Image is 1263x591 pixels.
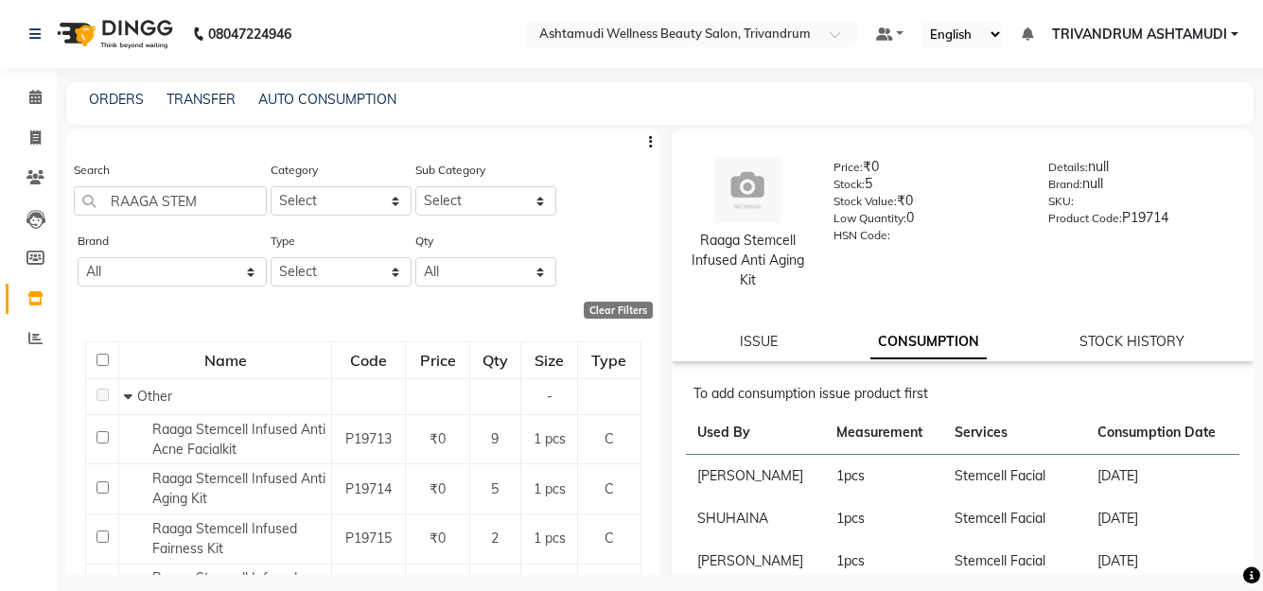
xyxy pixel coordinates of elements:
[534,480,566,497] span: 1 pcs
[415,233,433,250] label: Qty
[691,231,805,290] div: Raaga Stemcell Infused Anti Aging Kit
[693,384,1240,404] div: To add consumption issue product first
[547,388,553,405] span: -
[833,210,906,227] label: Low Quantity:
[943,497,1087,540] td: Stemcell Facial
[415,162,485,179] label: Sub Category
[833,208,1020,235] div: 0
[825,540,943,582] td: 1
[833,193,897,210] label: Stock Value:
[430,480,446,497] span: ₹0
[825,455,943,498] td: 1
[1048,210,1122,227] label: Product Code:
[1048,176,1082,193] label: Brand:
[833,174,1020,200] div: 5
[1086,497,1239,540] td: [DATE]
[430,530,446,547] span: ₹0
[471,343,519,377] div: Qty
[167,91,236,108] a: TRANSFER
[522,343,576,377] div: Size
[74,186,267,216] input: Search by product name or code
[1048,208,1235,235] div: P19714
[870,325,987,359] a: CONSUMPTION
[345,480,392,497] span: P19714
[605,530,614,547] span: C
[686,540,825,582] td: [PERSON_NAME]
[943,540,1087,582] td: Stemcell Facial
[844,552,865,569] span: pcs
[1086,411,1239,455] th: Consumption Date
[1048,157,1235,183] div: null
[833,176,865,193] label: Stock:
[579,343,639,377] div: Type
[833,157,1020,183] div: ₹0
[48,8,178,61] img: logo
[258,91,396,108] a: AUTO CONSUMPTION
[1086,540,1239,582] td: [DATE]
[1052,25,1227,44] span: TRIVANDRUM ASHTAMUDI
[825,497,943,540] td: 1
[208,8,291,61] b: 08047224946
[78,233,109,250] label: Brand
[137,388,172,405] span: Other
[1086,455,1239,498] td: [DATE]
[844,510,865,527] span: pcs
[345,530,392,547] span: P19715
[943,411,1087,455] th: Services
[740,333,778,350] a: ISSUE
[491,530,499,547] span: 2
[89,91,144,108] a: ORDERS
[833,159,863,176] label: Price:
[534,430,566,447] span: 1 pcs
[1079,333,1184,350] a: STOCK HISTORY
[686,497,825,540] td: SHUHAINA
[345,430,392,447] span: P19713
[120,343,330,377] div: Name
[1048,174,1235,200] div: null
[407,343,467,377] div: Price
[943,455,1087,498] td: Stemcell Facial
[833,191,1020,217] div: ₹0
[1048,159,1088,176] label: Details:
[271,233,295,250] label: Type
[584,302,653,319] div: Clear Filters
[333,343,404,377] div: Code
[491,430,499,447] span: 9
[686,411,825,455] th: Used By
[152,421,325,458] span: Raaga Stemcell Infused Anti Acne Facialkit
[491,480,499,497] span: 5
[152,470,325,507] span: Raaga Stemcell Infused Anti Aging Kit
[271,162,318,179] label: Category
[686,455,825,498] td: [PERSON_NAME]
[152,520,297,557] span: Raaga Stemcell Infused Fairness Kit
[833,227,890,244] label: HSN Code:
[825,411,943,455] th: Measurement
[74,162,110,179] label: Search
[844,467,865,484] span: pcs
[534,530,566,547] span: 1 pcs
[1048,193,1074,210] label: SKU:
[605,480,614,497] span: C
[605,430,614,447] span: C
[124,388,137,405] span: Collapse Row
[714,157,781,223] img: avatar
[430,430,446,447] span: ₹0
